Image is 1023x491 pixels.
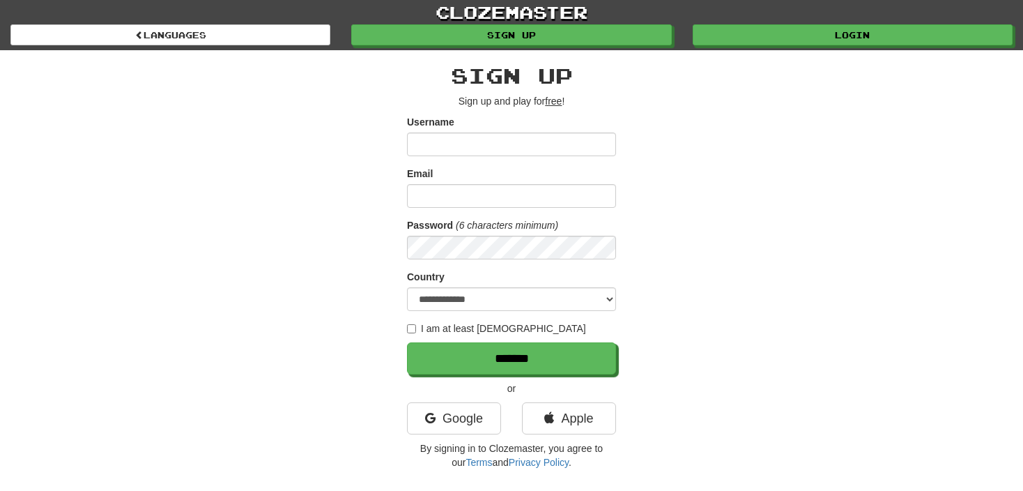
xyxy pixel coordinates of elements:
[407,324,416,333] input: I am at least [DEMOGRAPHIC_DATA]
[522,402,616,435] a: Apple
[407,64,616,87] h2: Sign up
[407,322,586,335] label: I am at least [DEMOGRAPHIC_DATA]
[456,220,558,231] em: (6 characters minimum)
[407,167,433,181] label: Email
[693,24,1013,45] a: Login
[407,441,616,469] p: By signing in to Clozemaster, you agree to our and .
[407,94,616,108] p: Sign up and play for !
[466,457,492,468] a: Terms
[407,270,445,284] label: Country
[545,96,562,107] u: free
[509,457,569,468] a: Privacy Policy
[407,115,454,129] label: Username
[407,218,453,232] label: Password
[10,24,330,45] a: Languages
[407,382,616,395] p: or
[407,402,501,435] a: Google
[351,24,671,45] a: Sign up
